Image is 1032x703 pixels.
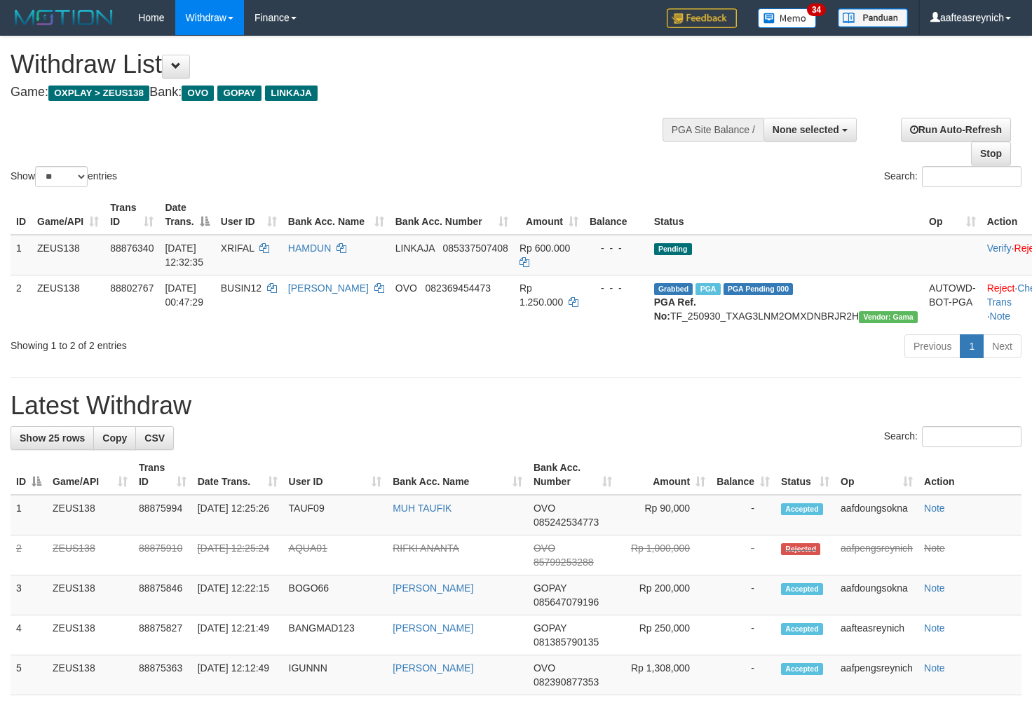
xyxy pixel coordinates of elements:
[144,432,165,444] span: CSV
[133,615,192,655] td: 88875827
[217,86,262,101] span: GOPAY
[11,166,117,187] label: Show entries
[426,282,491,294] span: Copy 082369454473 to clipboard
[711,455,775,495] th: Balance: activate to sort column ascending
[393,662,473,674] a: [PERSON_NAME]
[133,535,192,575] td: 88875910
[859,311,918,323] span: Vendor URL: https://trx31.1velocity.biz
[884,166,1021,187] label: Search:
[960,334,984,358] a: 1
[667,8,737,28] img: Feedback.jpg
[534,636,599,648] span: Copy 081385790135 to clipboard
[534,596,599,608] span: Copy 085647079196 to clipboard
[192,575,283,615] td: [DATE] 12:22:15
[534,582,566,594] span: GOPAY
[924,662,945,674] a: Note
[534,542,555,554] span: OVO
[987,243,1012,254] a: Verify
[135,426,174,450] a: CSV
[393,622,473,634] a: [PERSON_NAME]
[835,455,918,495] th: Op: activate to sort column ascending
[283,655,388,695] td: IGUNNN
[971,142,1011,165] a: Stop
[288,243,331,254] a: HAMDUN
[133,495,192,535] td: 88875994
[11,426,94,450] a: Show 25 rows
[649,275,923,329] td: TF_250930_TXAG3LNM2OMXDNBRJR2H
[990,310,1011,322] a: Note
[618,615,711,655] td: Rp 250,000
[11,575,47,615] td: 3
[724,283,794,295] span: PGA Pending
[901,118,1011,142] a: Run Auto-Refresh
[283,455,388,495] th: User ID: activate to sort column ascending
[695,283,720,295] span: Marked by aafsreyleap
[192,655,283,695] td: [DATE] 12:12:49
[781,583,823,595] span: Accepted
[924,582,945,594] a: Note
[781,503,823,515] span: Accepted
[32,195,104,235] th: Game/API: activate to sort column ascending
[110,282,154,294] span: 88802767
[11,50,674,79] h1: Withdraw List
[835,655,918,695] td: aafpengsreynich
[924,622,945,634] a: Note
[11,535,47,575] td: 2
[781,543,820,555] span: Rejected
[918,455,1021,495] th: Action
[835,495,918,535] td: aafdoungsokna
[618,655,711,695] td: Rp 1,308,000
[215,195,283,235] th: User ID: activate to sort column ascending
[11,275,32,329] td: 2
[192,495,283,535] td: [DATE] 12:25:26
[393,582,473,594] a: [PERSON_NAME]
[514,195,584,235] th: Amount: activate to sort column ascending
[835,575,918,615] td: aafdoungsokna
[838,8,908,27] img: panduan.png
[711,535,775,575] td: -
[983,334,1021,358] a: Next
[192,615,283,655] td: [DATE] 12:21:49
[47,455,133,495] th: Game/API: activate to sort column ascending
[758,8,817,28] img: Button%20Memo.svg
[528,455,618,495] th: Bank Acc. Number: activate to sort column ascending
[182,86,214,101] span: OVO
[520,243,570,254] span: Rp 600.000
[807,4,826,16] span: 34
[654,243,692,255] span: Pending
[520,282,563,308] span: Rp 1.250.000
[711,655,775,695] td: -
[387,455,528,495] th: Bank Acc. Name: activate to sort column ascending
[165,243,203,268] span: [DATE] 12:32:35
[192,535,283,575] td: [DATE] 12:25:24
[654,283,693,295] span: Grabbed
[35,166,88,187] select: Showentries
[11,655,47,695] td: 5
[763,118,857,142] button: None selected
[47,655,133,695] td: ZEUS138
[133,575,192,615] td: 88875846
[393,503,451,514] a: MUH TAUFIK
[11,392,1021,420] h1: Latest Withdraw
[11,615,47,655] td: 4
[11,333,419,353] div: Showing 1 to 2 of 2 entries
[221,282,262,294] span: BUSIN12
[534,517,599,528] span: Copy 085242534773 to clipboard
[649,195,923,235] th: Status
[393,542,459,554] a: RIFKI ANANTA
[93,426,136,450] a: Copy
[48,86,149,101] span: OXPLAY > ZEUS138
[32,235,104,275] td: ZEUS138
[395,243,435,254] span: LINKAJA
[395,282,417,294] span: OVO
[618,495,711,535] td: Rp 90,000
[781,663,823,675] span: Accepted
[102,432,127,444] span: Copy
[835,615,918,655] td: aafteasreynich
[590,241,643,255] div: - - -
[133,655,192,695] td: 88875363
[165,282,203,308] span: [DATE] 00:47:29
[773,124,839,135] span: None selected
[534,662,555,674] span: OVO
[924,542,945,554] a: Note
